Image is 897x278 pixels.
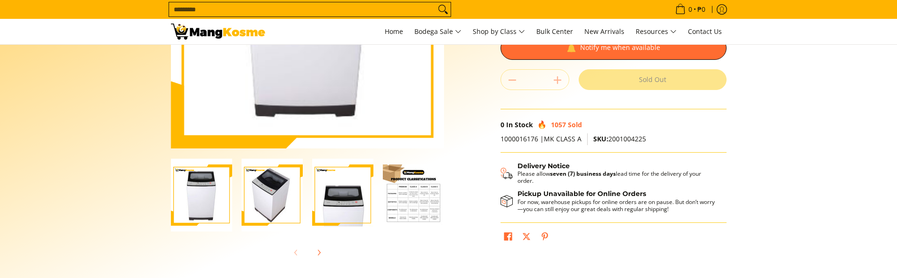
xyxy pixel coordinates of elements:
[380,19,408,44] a: Home
[468,19,530,44] a: Shop by Class
[410,19,466,44] a: Bodega Sale
[538,230,551,246] a: Pin on Pinterest
[536,27,573,36] span: Bulk Center
[568,120,582,129] span: Sold
[436,2,451,16] button: Search
[580,19,629,44] a: New Arrivals
[506,120,533,129] span: In Stock
[385,27,403,36] span: Home
[383,164,444,226] img: Condura 7.5 KG Top Load Non-Inverter Washing Machine (Class A)-4
[517,170,717,184] p: Please allow lead time for the delivery of your order.
[532,19,578,44] a: Bulk Center
[275,19,727,44] nav: Main Menu
[501,134,582,143] span: 1000016176 |MK CLASS A
[550,170,616,178] strong: seven (7) business days
[473,26,525,38] span: Shop by Class
[520,230,533,246] a: Post on X
[312,159,373,232] img: Condura 7.5 KG Top Load Non-Inverter Washing Machine (Class A)-3
[687,6,694,13] span: 0
[242,159,303,232] img: Condura 7.5 KG Top Load Non-Inverter Washing Machine (Class A)-2
[517,162,570,170] strong: Delivery Notice
[683,19,727,44] a: Contact Us
[696,6,707,13] span: ₱0
[593,134,608,143] span: SKU:
[517,189,646,198] strong: Pickup Unavailable for Online Orders
[171,159,232,232] img: condura-7.5kg-topload-non-inverter-washing-machine-class-c-full-view-mang-kosme
[636,26,677,38] span: Resources
[584,27,624,36] span: New Arrivals
[501,230,515,246] a: Share on Facebook
[501,120,504,129] span: 0
[593,134,646,143] span: 2001004225
[551,120,566,129] span: 1057
[501,162,717,185] button: Shipping & Delivery
[631,19,681,44] a: Resources
[171,24,265,40] img: Condura 7.5 KG Top Load Non-Inverter Washing Machine (Class A) | Mang Kosme
[517,198,717,213] p: For now, warehouse pickups for online orders are on pause. But don’t worry—you can still enjoy ou...
[672,4,708,15] span: •
[308,242,329,263] button: Next
[414,26,461,38] span: Bodega Sale
[688,27,722,36] span: Contact Us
